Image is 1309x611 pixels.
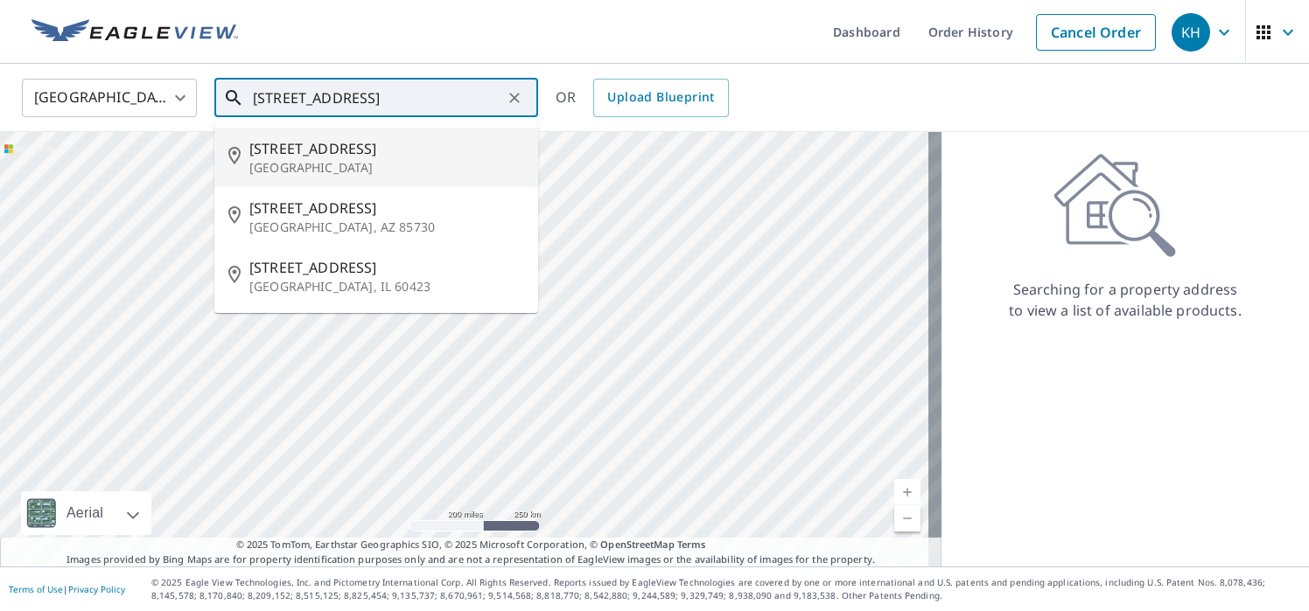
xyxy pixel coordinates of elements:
[600,538,674,551] a: OpenStreetMap
[253,73,502,122] input: Search by address or latitude-longitude
[894,505,920,531] a: Current Level 5, Zoom Out
[249,159,524,177] p: [GEOGRAPHIC_DATA]
[236,538,706,552] span: © 2025 TomTom, Earthstar Geographics SIO, © 2025 Microsoft Corporation, ©
[249,257,524,278] span: [STREET_ADDRESS]
[249,138,524,159] span: [STREET_ADDRESS]
[9,583,63,595] a: Terms of Use
[607,87,714,108] span: Upload Blueprint
[1036,14,1156,51] a: Cancel Order
[249,278,524,295] p: [GEOGRAPHIC_DATA], IL 60423
[61,491,108,535] div: Aerial
[677,538,706,551] a: Terms
[502,86,527,110] button: Clear
[249,198,524,219] span: [STREET_ADDRESS]
[249,219,524,236] p: [GEOGRAPHIC_DATA], AZ 85730
[1008,279,1242,321] p: Searching for a property address to view a list of available products.
[556,79,729,117] div: OR
[593,79,728,117] a: Upload Blueprint
[68,583,125,595] a: Privacy Policy
[9,584,125,594] p: |
[894,479,920,505] a: Current Level 5, Zoom In
[1172,13,1210,52] div: KH
[21,491,151,535] div: Aerial
[22,73,197,122] div: [GEOGRAPHIC_DATA]
[31,19,238,45] img: EV Logo
[151,576,1300,602] p: © 2025 Eagle View Technologies, Inc. and Pictometry International Corp. All Rights Reserved. Repo...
